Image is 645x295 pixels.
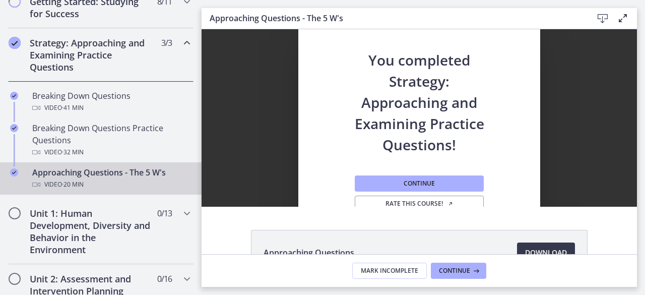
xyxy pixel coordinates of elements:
[355,196,484,212] a: Rate this course! Opens in a new window
[62,179,84,191] span: · 20 min
[32,90,189,114] div: Breaking Down Questions
[517,243,575,263] a: Download
[10,92,18,100] i: Completed
[9,37,21,49] i: Completed
[361,267,418,275] span: Mark Incomplete
[431,263,486,279] button: Continue
[32,146,189,158] div: Video
[352,263,427,279] button: Mark Incomplete
[62,102,84,114] span: · 41 min
[157,273,172,285] span: 0 / 16
[157,207,172,219] span: 0 / 13
[10,168,18,176] i: Completed
[30,207,153,256] h2: Unit 1: Human Development, Diversity and Behavior in the Environment
[355,175,484,192] button: Continue
[30,37,153,73] h2: Strategy: Approaching and Examining Practice Questions
[439,267,470,275] span: Continue
[210,12,576,24] h3: Approaching Questions - The 5 W's
[161,37,172,49] span: 3 / 3
[32,166,189,191] div: Approaching Questions - The 5 W's
[264,247,354,259] span: Approaching Questions
[32,102,189,114] div: Video
[525,247,567,259] span: Download
[62,146,84,158] span: · 32 min
[447,201,454,207] i: Opens in a new window
[32,179,189,191] div: Video
[404,180,435,188] span: Continue
[353,29,486,155] h2: You completed Strategy: Approaching and Examining Practice Questions!
[10,124,18,132] i: Completed
[385,200,454,208] span: Rate this course!
[32,122,189,158] div: Breaking Down Questions Practice Questions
